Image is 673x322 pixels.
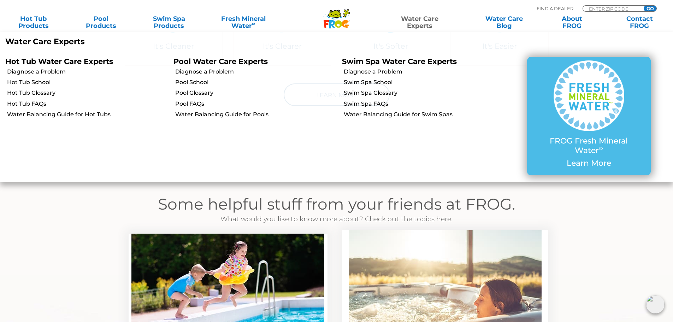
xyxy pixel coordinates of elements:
[5,37,331,46] p: Water Care Experts
[175,111,336,118] a: Water Balancing Guide for Pools
[344,78,505,86] a: Swim Spa School
[7,15,60,29] a: Hot TubProducts
[175,78,336,86] a: Pool School
[613,15,666,29] a: ContactFROG
[7,89,168,97] a: Hot Tub Glossary
[344,111,505,118] a: Water Balancing Guide for Swim Spas
[7,111,168,118] a: Water Balancing Guide for Hot Tubs
[377,15,462,29] a: Water CareExperts
[5,57,113,66] a: Hot Tub Water Care Experts
[119,214,554,224] p: What would you like to know more about? Check out the topics here.
[644,6,656,11] input: GO
[119,194,554,214] h2: Some helpful stuff from your friends at FROG.
[545,15,598,29] a: AboutFROG
[252,21,255,27] sup: ∞
[7,100,168,108] a: Hot Tub FAQs
[344,100,505,108] a: Swim Spa FAQs
[588,6,636,12] input: Zip Code Form
[344,89,505,97] a: Swim Spa Glossary
[541,136,637,155] p: FROG Fresh Mineral Water
[7,68,168,76] a: Diagnose a Problem
[7,78,168,86] a: Hot Tub School
[173,57,268,66] a: Pool Water Care Experts
[646,295,665,314] img: openIcon
[537,5,573,12] p: Find A Dealer
[342,57,457,66] a: Swim Spa Water Care Experts
[344,68,505,76] a: Diagnose a Problem
[541,159,637,168] p: Learn More
[478,15,530,29] a: Water CareBlog
[75,15,128,29] a: PoolProducts
[541,60,637,171] a: FROG Fresh Mineral Water∞ Learn More
[175,68,336,76] a: Diagnose a Problem
[599,145,603,152] sup: ∞
[175,100,336,108] a: Pool FAQs
[175,89,336,97] a: Pool Glossary
[143,15,195,29] a: Swim SpaProducts
[210,15,276,29] a: Fresh MineralWater∞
